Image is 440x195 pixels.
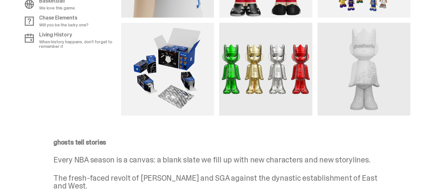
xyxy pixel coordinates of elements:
[39,15,88,21] p: Chase Elements
[53,139,382,146] p: ghosts tell stories
[39,39,117,49] p: When history happens, don't forget to remember it
[219,23,312,116] img: media gallery image
[318,23,410,116] img: media gallery image
[39,6,76,10] p: We love this game.
[53,156,382,164] p: Every NBA season is a canvas: a blank slate we fill up with new characters and new storylines.
[39,22,88,27] p: Will you be the lucky one?
[121,23,214,116] img: media gallery image
[53,174,382,190] p: The fresh-faced revolt of [PERSON_NAME] and SGA against the dynastic establishment of East and West.
[39,32,117,37] p: Living History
